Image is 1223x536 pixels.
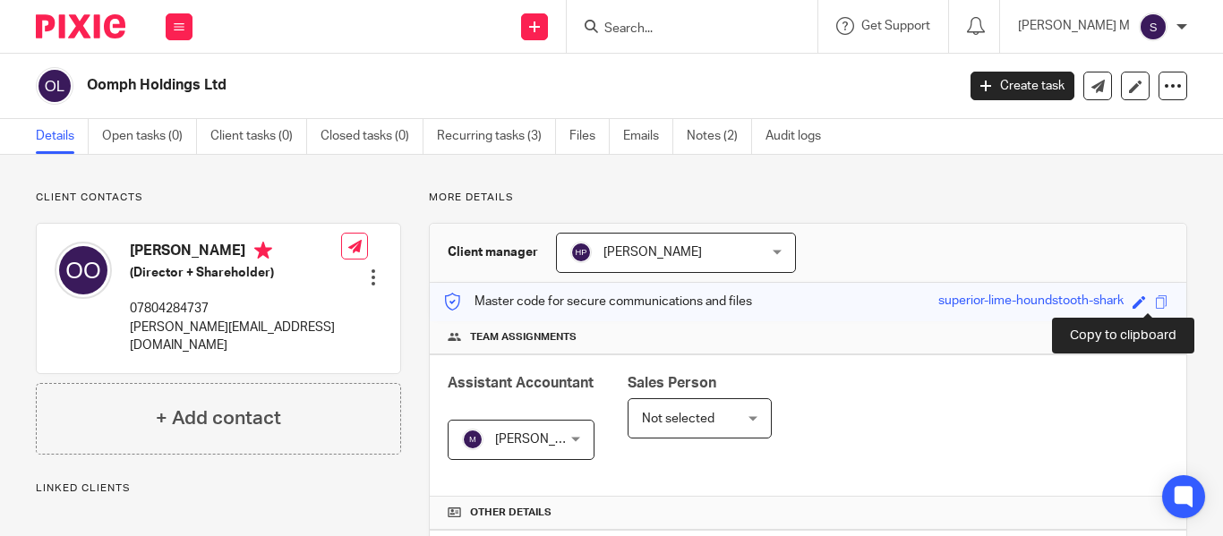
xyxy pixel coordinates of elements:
div: superior-lime-houndstooth-shark [938,292,1124,312]
img: svg%3E [55,242,112,299]
p: [PERSON_NAME][EMAIL_ADDRESS][DOMAIN_NAME] [130,319,341,355]
img: svg%3E [1139,13,1167,41]
a: Closed tasks (0) [321,119,423,154]
span: Get Support [861,20,930,32]
p: Linked clients [36,481,401,496]
a: Open tasks (0) [102,119,197,154]
input: Search [603,21,764,38]
h3: Client manager [448,243,538,261]
h4: [PERSON_NAME] [130,242,341,264]
h4: + Add contact [156,404,281,432]
span: Team assignments [470,330,577,345]
span: Other details [470,506,552,520]
img: svg%3E [36,67,73,105]
span: [PERSON_NAME] [603,246,702,259]
span: [PERSON_NAME] [495,433,594,446]
p: More details [429,191,1187,205]
p: [PERSON_NAME] M [1018,17,1130,35]
h2: Oomph Holdings Ltd [87,76,773,95]
a: Audit logs [765,119,834,154]
a: Notes (2) [687,119,752,154]
img: Pixie [36,14,125,38]
a: Details [36,119,89,154]
span: Assistant Accountant [448,376,594,390]
a: Create task [971,72,1074,100]
span: Not selected [642,413,714,425]
a: Files [569,119,610,154]
a: Client tasks (0) [210,119,307,154]
img: svg%3E [570,242,592,263]
span: Sales Person [628,376,716,390]
p: Master code for secure communications and files [443,293,752,311]
a: Recurring tasks (3) [437,119,556,154]
p: 07804284737 [130,300,341,318]
a: Emails [623,119,673,154]
img: svg%3E [462,429,483,450]
h5: (Director + Shareholder) [130,264,341,282]
p: Client contacts [36,191,401,205]
i: Primary [254,242,272,259]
